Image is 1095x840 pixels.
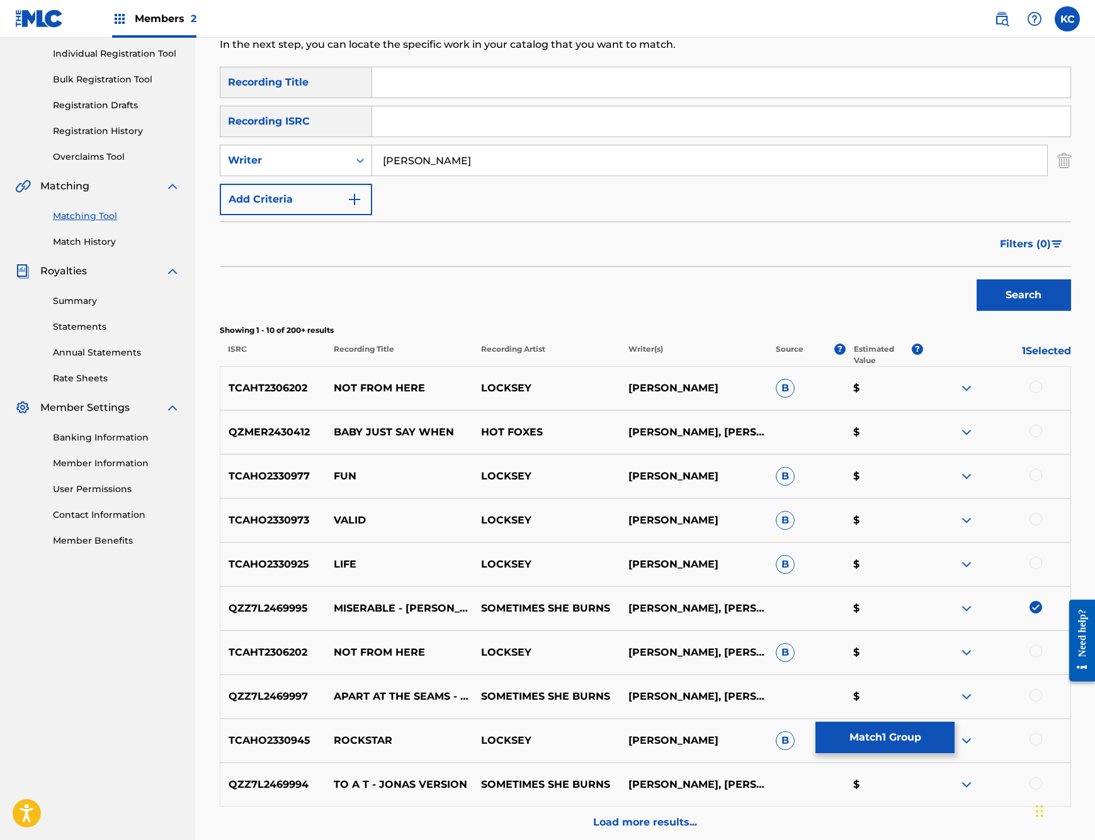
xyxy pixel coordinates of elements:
[776,511,795,530] span: B
[834,344,846,355] span: ?
[473,425,620,440] p: HOT FOXES
[989,6,1014,31] a: Public Search
[1052,240,1062,248] img: filter
[15,9,64,28] img: MLC Logo
[1022,6,1047,31] div: Help
[220,37,875,52] p: In the next step, you can locate the specific work in your catalog that you want to match.
[473,513,620,528] p: LOCKSEY
[776,555,795,574] span: B
[959,777,974,792] img: expand
[53,320,180,333] a: Statements
[326,469,473,484] p: FUN
[912,344,923,355] span: ?
[326,689,473,704] p: APART AT THE SEAMS - ACOUSTIC DEMO
[845,557,923,572] p: $
[220,601,326,616] p: QZZ7L2469995
[1055,6,1080,31] div: User Menu
[220,381,326,396] p: TCAHT2306202
[845,777,923,792] p: $
[776,344,803,366] p: Source
[40,264,87,279] span: Royalties
[326,777,473,792] p: TO A T - JONAS VERSION
[326,601,473,616] p: MISERABLE - [PERSON_NAME] VERSION
[473,733,620,748] p: LOCKSEY
[473,469,620,484] p: LOCKSEY
[593,815,697,830] p: Load more results...
[854,344,912,366] p: Estimated Value
[165,179,180,194] img: expand
[1057,145,1071,176] img: Delete Criterion
[135,11,196,26] span: Members
[1060,589,1095,693] iframe: Resource Center
[15,179,31,194] img: Matching
[326,645,473,660] p: NOT FROM HERE
[220,645,326,660] p: TCAHT2306202
[959,513,974,528] img: expand
[165,264,180,279] img: expand
[959,645,974,660] img: expand
[15,264,30,279] img: Royalties
[53,534,180,547] a: Member Benefits
[620,645,768,660] p: [PERSON_NAME], [PERSON_NAME]
[1036,792,1043,830] div: Drag
[53,346,180,359] a: Annual Statements
[1027,11,1042,26] img: help
[923,344,1070,366] p: 1 Selected
[620,344,768,366] p: Writer(s)
[776,467,795,486] span: B
[112,11,127,26] img: Top Rightsholders
[959,689,974,704] img: expand
[815,722,955,753] button: Match1 Group
[776,643,795,662] span: B
[620,381,768,396] p: [PERSON_NAME]
[220,777,326,792] p: QZZ7L2469994
[220,325,1071,336] p: Showing 1 - 10 of 200+ results
[53,99,180,112] a: Registration Drafts
[620,513,768,528] p: [PERSON_NAME]
[326,425,473,440] p: BABY JUST SAY WHEN
[53,457,180,470] a: Member Information
[53,210,180,223] a: Matching Tool
[220,469,326,484] p: TCAHO2330977
[220,184,372,215] button: Add Criteria
[220,425,326,440] p: QZMER2430412
[220,344,326,366] p: ISRC
[53,150,180,164] a: Overclaims Tool
[845,513,923,528] p: $
[53,431,180,444] a: Banking Information
[776,379,795,398] span: B
[15,400,30,415] img: Member Settings
[845,469,923,484] p: $
[959,425,974,440] img: expand
[845,425,923,440] p: $
[959,469,974,484] img: expand
[473,777,620,792] p: SOMETIMES SHE BURNS
[620,557,768,572] p: [PERSON_NAME]
[326,733,473,748] p: ROCKSTAR
[959,733,974,748] img: expand
[220,733,326,748] p: TCAHO2330945
[776,731,795,750] span: B
[165,400,180,415] img: expand
[191,13,196,25] span: 2
[620,777,768,792] p: [PERSON_NAME], [PERSON_NAME], [PERSON_NAME], [PERSON_NAME]
[326,557,473,572] p: LIFE
[53,372,180,385] a: Rate Sheets
[959,557,974,572] img: expand
[620,733,768,748] p: [PERSON_NAME]
[620,469,768,484] p: [PERSON_NAME]
[40,400,130,415] span: Member Settings
[53,125,180,138] a: Registration History
[53,47,180,60] a: Individual Registration Tool
[326,513,473,528] p: VALID
[845,381,923,396] p: $
[220,689,326,704] p: QZZ7L2469997
[220,513,326,528] p: TCAHO2330973
[220,67,1071,317] form: Search Form
[325,344,472,366] p: Recording Title
[220,557,326,572] p: TCAHO2330925
[53,73,180,86] a: Bulk Registration Tool
[1032,780,1095,840] iframe: Chat Widget
[845,689,923,704] p: $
